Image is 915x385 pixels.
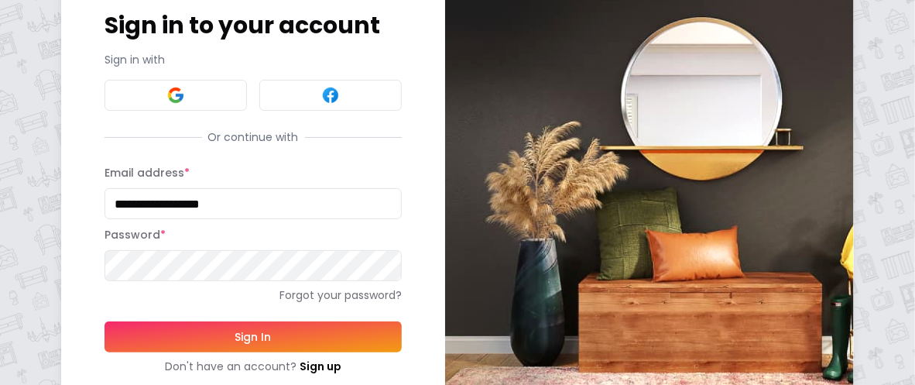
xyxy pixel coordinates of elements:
button: Sign In [105,321,402,352]
label: Email address [105,165,190,180]
label: Password [105,227,166,242]
a: Forgot your password? [105,287,402,303]
img: Google signin [166,86,185,105]
span: Or continue with [202,129,305,145]
div: Don't have an account? [105,359,402,374]
a: Sign up [300,359,341,374]
p: Sign in with [105,52,402,67]
img: Facebook signin [321,86,340,105]
h1: Sign in to your account [105,12,402,40]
